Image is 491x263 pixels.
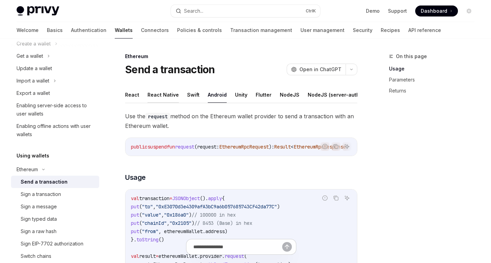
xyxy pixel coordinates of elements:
[184,7,203,15] div: Search...
[131,212,139,218] span: put
[158,228,227,234] span: , ethereumWallet.address)
[11,62,99,75] a: Update a wallet
[306,8,316,14] span: Ctrl K
[141,22,169,39] a: Connectors
[388,8,407,14] a: Support
[125,111,357,131] span: Use the method on the Ethereum wallet provider to send a transaction with an Ethereum wallet.
[21,227,57,235] div: Sign a raw hash
[131,220,139,226] span: put
[131,237,136,243] span: }.
[17,77,49,85] div: Import a wallet
[17,122,95,139] div: Enabling offline actions with user wallets
[208,87,227,103] button: Android
[11,176,99,188] a: Send a transaction
[463,6,474,17] button: Toggle dark mode
[11,225,99,238] a: Sign a raw hash
[320,142,329,151] button: Report incorrect code
[17,101,95,118] div: Enabling server-side access to user wallets
[142,220,167,226] span: "chainId"
[158,237,164,243] span: ()
[11,188,99,200] a: Sign a transaction
[21,178,68,186] div: Send a transaction
[11,250,99,262] a: Switch chains
[167,220,170,226] span: ,
[125,87,139,103] button: React
[17,6,59,16] img: light logo
[366,8,380,14] a: Demo
[269,144,274,150] span: ):
[17,165,38,174] div: Ethereum
[222,195,225,201] span: {
[342,194,351,202] button: Ask AI
[11,213,99,225] a: Sign typed data
[131,204,139,210] span: put
[142,212,161,218] span: "value"
[415,6,458,17] a: Dashboard
[131,144,147,150] span: public
[219,144,269,150] span: EthereumRpcRequest
[208,195,222,201] span: apply
[187,87,200,103] button: Swift
[131,195,139,201] span: val
[308,87,361,103] button: NodeJS (server-auth)
[139,228,142,234] span: (
[331,194,340,202] button: Copy the contents from the code block
[47,22,63,39] a: Basics
[389,74,480,85] a: Parameters
[389,63,480,74] a: Usage
[11,200,99,213] a: Sign a message
[277,204,280,210] span: )
[167,144,175,150] span: fun
[164,212,189,218] span: "0x186a0"
[125,63,215,76] h1: Send a transaction
[139,195,170,201] span: transaction
[139,220,142,226] span: (
[287,64,346,75] button: Open in ChatGPT
[192,220,194,226] span: )
[194,144,219,150] span: (request:
[175,144,194,150] span: request
[142,204,153,210] span: "to"
[147,87,179,103] button: React Native
[192,212,236,218] span: // 100000 in hex
[21,202,57,211] div: Sign a message
[17,22,39,39] a: Welcome
[194,220,252,226] span: // 8453 (Base) in hex
[17,52,43,60] div: Get a wallet
[353,22,372,39] a: Security
[21,215,57,223] div: Sign typed data
[11,238,99,250] a: Sign EIP-7702 authorization
[331,142,340,151] button: Copy the contents from the code block
[21,240,83,248] div: Sign EIP-7702 authorization
[153,204,156,210] span: ,
[291,144,294,150] span: <
[170,220,192,226] span: "0x2105"
[125,53,357,60] div: Ethereum
[235,87,247,103] button: Unity
[381,22,400,39] a: Recipes
[172,195,200,201] span: JSONObject
[294,144,346,150] span: EthereumRpcResponse
[189,212,192,218] span: )
[421,8,447,14] span: Dashboard
[161,212,164,218] span: ,
[11,87,99,99] a: Export a wallet
[21,252,51,260] div: Switch chains
[171,5,320,17] button: Search...CtrlK
[282,242,292,252] button: Send message
[177,22,222,39] a: Policies & controls
[170,195,172,201] span: =
[200,195,208,201] span: ().
[320,194,329,202] button: Report incorrect code
[131,228,139,234] span: put
[17,64,52,73] div: Update a wallet
[125,173,146,182] span: Usage
[147,144,167,150] span: suspend
[396,52,427,61] span: On this page
[71,22,106,39] a: Authentication
[11,99,99,120] a: Enabling server-side access to user wallets
[136,237,158,243] span: toString
[11,120,99,141] a: Enabling offline actions with user wallets
[389,85,480,96] a: Returns
[300,22,345,39] a: User management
